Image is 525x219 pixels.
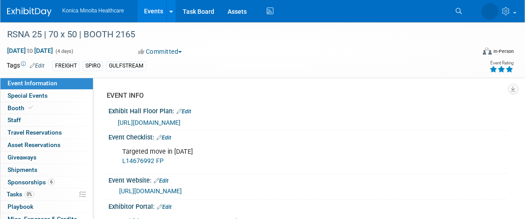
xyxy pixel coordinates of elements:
span: 0% [24,191,34,198]
a: Asset Reservations [0,139,93,151]
span: Travel Reservations [8,129,62,136]
span: Staff [8,116,21,123]
a: Edit [176,108,191,115]
div: Event Checklist: [108,131,507,142]
span: Konica Minolta Healthcare [62,8,124,14]
a: Travel Reservations [0,127,93,139]
span: Asset Reservations [8,141,60,148]
td: Tags [7,61,44,71]
span: 6 [48,179,55,185]
a: Special Events [0,90,93,102]
a: Staff [0,114,93,126]
div: Exhibitor Portal: [108,200,507,211]
a: Tasks0% [0,188,93,200]
a: Booth [0,102,93,114]
span: Booth [8,104,35,111]
span: Sponsorships [8,179,55,186]
div: RSNA 25 | 70 x 50 | BOOTH 2165 [4,27,465,43]
img: Annette O'Mahoney [481,3,498,20]
div: Event Rating [489,61,513,65]
a: Sponsorships6 [0,176,93,188]
a: Event Information [0,77,93,89]
a: L14676992 FP [122,157,164,165]
img: ExhibitDay [7,8,52,16]
a: [URL][DOMAIN_NAME] [118,119,180,126]
a: Shipments [0,164,93,176]
span: Shipments [8,166,37,173]
a: Playbook [0,201,93,213]
div: SPIRO [83,61,103,71]
div: FREIGHT [52,61,80,71]
span: Event Information [8,80,57,87]
a: Edit [30,63,44,69]
a: Giveaways [0,151,93,163]
div: Event Format [435,46,514,60]
span: [DATE] [DATE] [7,47,53,55]
div: GULFSTREAM [106,61,146,71]
a: Edit [154,178,168,184]
a: Edit [156,135,171,141]
div: Event Website: [108,174,507,185]
div: EVENT INFO [107,91,501,100]
span: (4 days) [55,48,73,54]
span: Giveaways [8,154,36,161]
div: Exhibit Hall Floor Plan: [108,104,507,116]
a: [URL][DOMAIN_NAME] [119,187,182,195]
i: Booth reservation complete [28,105,33,110]
button: Committed [135,47,185,56]
a: Edit [157,204,172,210]
div: In-Person [493,48,514,55]
div: Targeted move in [DATE] [116,143,427,170]
span: Playbook [8,203,33,210]
span: Tasks [7,191,34,198]
span: to [26,47,34,54]
span: Special Events [8,92,48,99]
img: Format-Inperson.png [483,48,492,55]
